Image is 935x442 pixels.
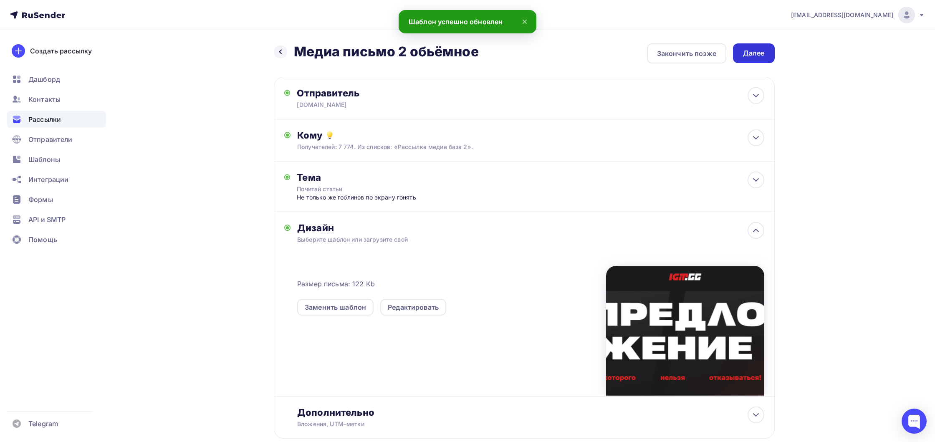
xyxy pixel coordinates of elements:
div: Получателей: 7 774. Из списков: «Рассылка медиа база 2». [297,143,718,151]
span: [EMAIL_ADDRESS][DOMAIN_NAME] [791,11,893,19]
a: Отправители [7,131,106,148]
h2: Медиа письмо 2 обьёмное [294,43,479,60]
div: Вложения, UTM–метки [297,420,718,428]
a: [EMAIL_ADDRESS][DOMAIN_NAME] [791,7,925,23]
span: Telegram [28,419,58,429]
div: Закончить позже [657,48,716,58]
span: Размер письма: 122 Kb [297,279,375,289]
span: Шаблоны [28,154,60,164]
div: Тема [297,172,462,183]
a: Контакты [7,91,106,108]
span: Дашборд [28,74,60,84]
span: Контакты [28,94,61,104]
span: Отправители [28,134,73,144]
a: Формы [7,191,106,208]
div: Редактировать [388,302,439,312]
div: Далее [743,48,765,58]
a: Дашборд [7,71,106,88]
div: Заменить шаблон [305,302,366,312]
div: Отправитель [297,87,478,99]
span: Интеграции [28,174,68,184]
div: Создать рассылку [30,46,92,56]
div: Дополнительно [297,407,764,418]
a: Рассылки [7,111,106,128]
div: Кому [297,129,764,141]
div: Почитай статьи [297,185,445,193]
span: Рассылки [28,114,61,124]
div: Не только же гоблинов по экрану гонять [297,193,462,202]
span: API и SMTP [28,215,66,225]
div: [DOMAIN_NAME] [297,101,460,109]
div: Дизайн [297,222,764,234]
div: Выберите шаблон или загрузите свой [297,235,718,244]
span: Помощь [28,235,57,245]
a: Шаблоны [7,151,106,168]
span: Формы [28,194,53,205]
